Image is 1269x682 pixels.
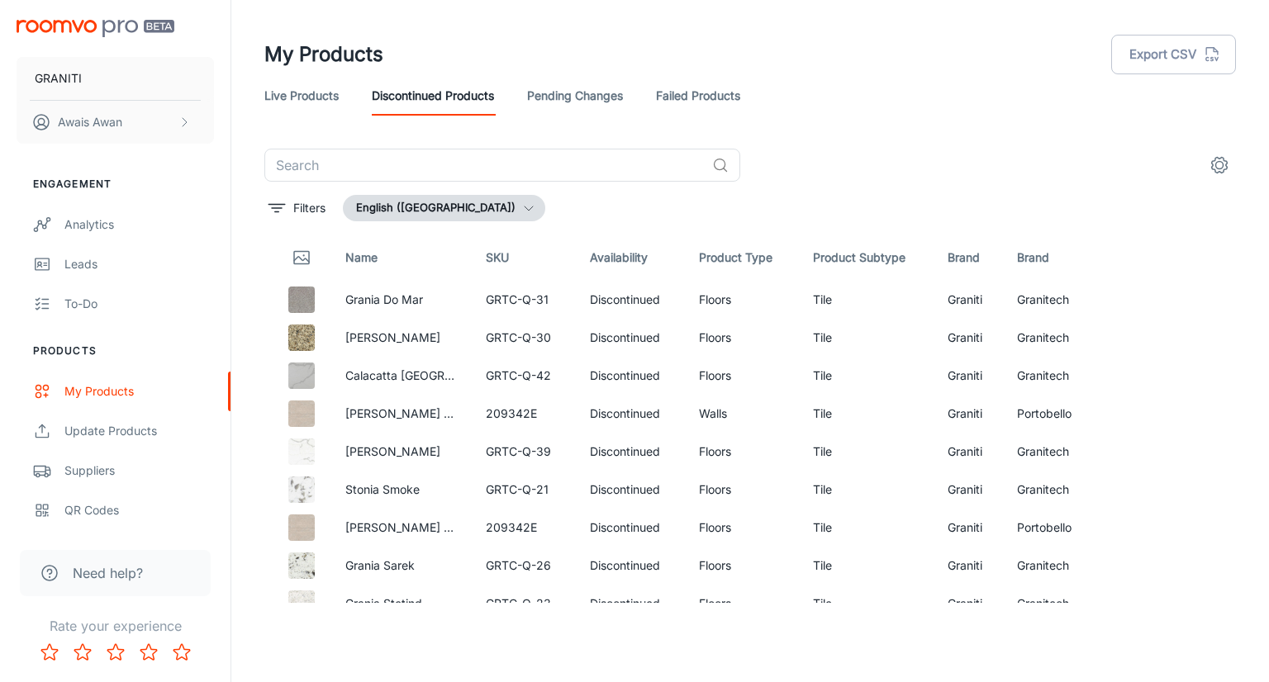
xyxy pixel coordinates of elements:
[800,395,934,433] td: Tile
[686,547,799,585] td: Floors
[934,585,1004,623] td: Graniti
[934,471,1004,509] td: Graniti
[577,319,687,357] td: Discontinued
[800,357,934,395] td: Tile
[686,357,799,395] td: Floors
[1203,149,1236,182] button: settings
[934,433,1004,471] td: Graniti
[264,149,706,182] input: Search
[292,248,311,268] svg: Thumbnail
[58,113,122,131] p: Awais Awan
[934,395,1004,433] td: Graniti
[934,234,1004,281] th: Brand
[577,234,687,281] th: Availability
[577,281,687,319] td: Discontinued
[934,509,1004,547] td: Graniti
[577,547,687,585] td: Discontinued
[64,462,214,480] div: Suppliers
[686,509,799,547] td: Floors
[1004,585,1096,623] td: Granitech
[345,596,422,610] a: Grania Stetind
[372,76,494,116] a: Discontinued Products
[64,382,214,400] div: My Products
[345,292,423,306] a: Grania Do Mar
[527,76,623,116] a: Pending Changes
[1004,319,1096,357] td: Granitech
[1004,547,1096,585] td: Granitech
[473,471,577,509] td: GRTC-Q-21
[577,395,687,433] td: Discontinued
[1004,357,1096,395] td: Granitech
[577,433,687,471] td: Discontinued
[473,547,577,585] td: GRTC-Q-26
[473,281,577,319] td: GRTC-Q-31
[686,234,799,281] th: Product Type
[64,501,214,519] div: QR Codes
[800,281,934,319] td: Tile
[577,357,687,395] td: Discontinued
[1004,234,1096,281] th: Brand
[577,471,687,509] td: Discontinued
[264,76,339,116] a: Live Products
[345,368,519,382] a: Calacatta [GEOGRAPHIC_DATA]
[800,319,934,357] td: Tile
[473,509,577,547] td: 209342E
[293,199,326,217] p: Filters
[686,281,799,319] td: Floors
[264,40,383,69] h1: My Products
[686,471,799,509] td: Floors
[343,195,545,221] button: English ([GEOGRAPHIC_DATA])
[132,636,165,669] button: Rate 4 star
[13,616,217,636] p: Rate your experience
[577,509,687,547] td: Discontinued
[35,69,82,88] p: GRANITI
[800,509,934,547] td: Tile
[33,636,66,669] button: Rate 1 star
[1004,433,1096,471] td: Granitech
[99,636,132,669] button: Rate 3 star
[800,585,934,623] td: Tile
[473,357,577,395] td: GRTC-Q-42
[345,482,420,496] a: Stonia Smoke
[64,215,214,234] div: Analytics
[686,433,799,471] td: Floors
[800,471,934,509] td: Tile
[332,234,473,281] th: Name
[656,76,740,116] a: Failed Products
[934,357,1004,395] td: Graniti
[1004,509,1096,547] td: Portobello
[1004,471,1096,509] td: Granitech
[17,20,174,37] img: Roomvo PRO Beta
[934,281,1004,319] td: Graniti
[934,547,1004,585] td: Graniti
[473,433,577,471] td: GRTC-Q-39
[165,636,198,669] button: Rate 5 star
[934,319,1004,357] td: Graniti
[686,585,799,623] td: Floors
[473,395,577,433] td: 209342E
[345,330,440,344] a: [PERSON_NAME]
[64,422,214,440] div: Update Products
[345,444,440,458] a: [PERSON_NAME]
[264,195,330,221] button: filter
[345,406,497,420] a: [PERSON_NAME] Matte Ret
[64,295,214,313] div: To-do
[473,585,577,623] td: GRTC-Q-23
[800,433,934,471] td: Tile
[345,558,415,572] a: Grania Sarek
[800,234,934,281] th: Product Subtype
[1004,281,1096,319] td: Granitech
[345,520,497,534] a: [PERSON_NAME] Matte Ret
[686,395,799,433] td: Walls
[1111,35,1236,74] button: Export CSV
[577,585,687,623] td: Discontinued
[17,101,214,144] button: Awais Awan
[686,319,799,357] td: Floors
[473,234,577,281] th: SKU
[66,636,99,669] button: Rate 2 star
[1004,395,1096,433] td: Portobello
[800,547,934,585] td: Tile
[473,319,577,357] td: GRTC-Q-30
[17,57,214,100] button: GRANITI
[64,255,214,273] div: Leads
